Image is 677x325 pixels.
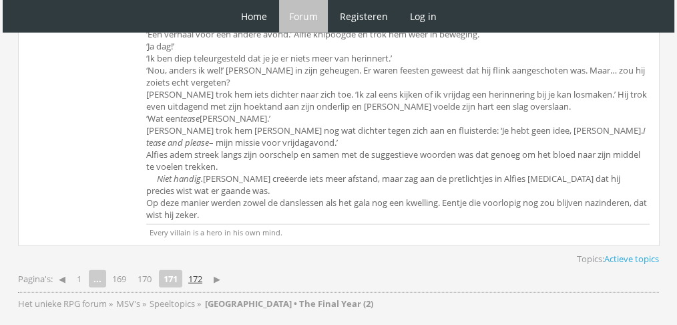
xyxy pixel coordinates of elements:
[18,273,53,286] span: Pagina's:
[157,173,203,185] i: Niet handig.
[116,298,140,310] span: MSV's
[109,298,113,310] span: »
[116,298,142,310] a: MSV's
[205,298,373,310] strong: [GEOGRAPHIC_DATA] • The Final Year (2)
[150,298,197,310] a: Speeltopics
[146,224,650,237] p: Every villain is a hero in his own mind.
[18,298,109,310] a: Het unieke RPG forum
[183,269,208,288] a: 172
[577,253,659,265] span: Topics:
[89,270,106,288] span: ...
[150,298,195,310] span: Speeltopics
[208,269,226,288] a: ▶
[146,124,646,148] i: I tease and please
[18,298,107,310] span: Het unieke RPG forum
[107,269,132,288] a: 169
[197,298,201,310] span: »
[53,269,71,288] a: ◀
[604,253,659,265] a: Actieve topics
[71,269,87,288] a: 1
[142,298,146,310] span: »
[180,112,200,124] i: tease
[132,269,157,288] a: 170
[159,270,182,288] strong: 171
